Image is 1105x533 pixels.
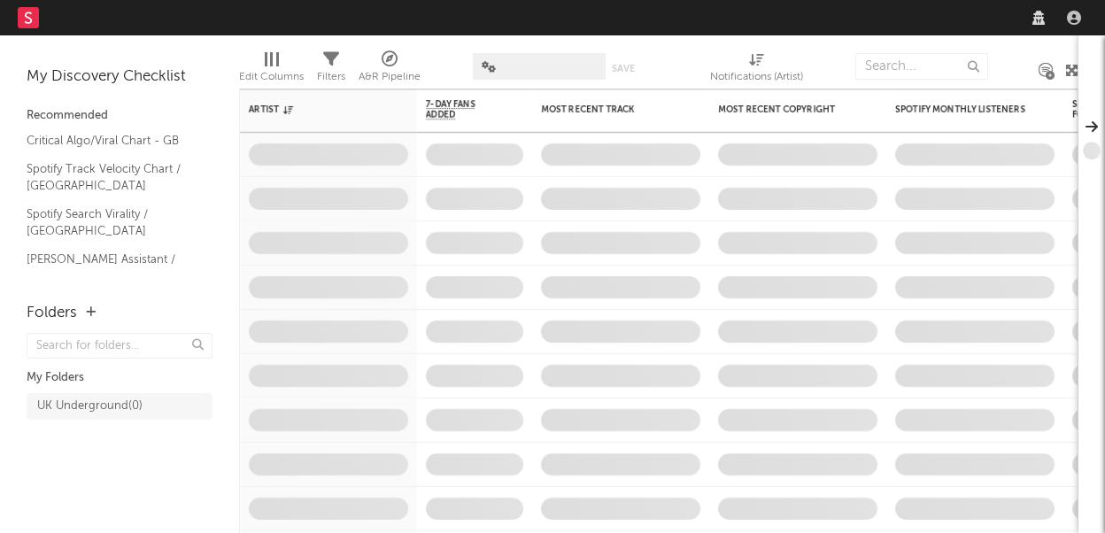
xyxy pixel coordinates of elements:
a: [PERSON_NAME] Assistant / [GEOGRAPHIC_DATA] [27,250,195,286]
div: UK Underground ( 0 ) [37,396,143,417]
div: Artist [249,104,382,115]
div: Filters [317,66,345,88]
div: A&R Pipeline [359,66,421,88]
div: My Discovery Checklist [27,66,212,88]
div: Most Recent Copyright [718,104,851,115]
div: Folders [27,303,77,324]
div: Filters [317,44,345,96]
div: My Folders [27,367,212,389]
div: Edit Columns [239,66,304,88]
div: Notifications (Artist) [710,44,803,96]
span: 7-Day Fans Added [426,99,497,120]
div: Spotify Monthly Listeners [895,104,1028,115]
a: Critical Algo/Viral Chart - GB [27,131,195,151]
div: A&R Pipeline [359,44,421,96]
div: Edit Columns [239,44,304,96]
div: Most Recent Track [541,104,674,115]
div: Notifications (Artist) [710,66,803,88]
a: Spotify Search Virality / [GEOGRAPHIC_DATA] [27,205,195,241]
input: Search for folders... [27,333,212,359]
a: UK Underground(0) [27,393,212,420]
button: Save [612,64,635,73]
div: Recommended [27,105,212,127]
a: Spotify Track Velocity Chart / [GEOGRAPHIC_DATA] [27,159,195,196]
input: Search... [855,53,988,80]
